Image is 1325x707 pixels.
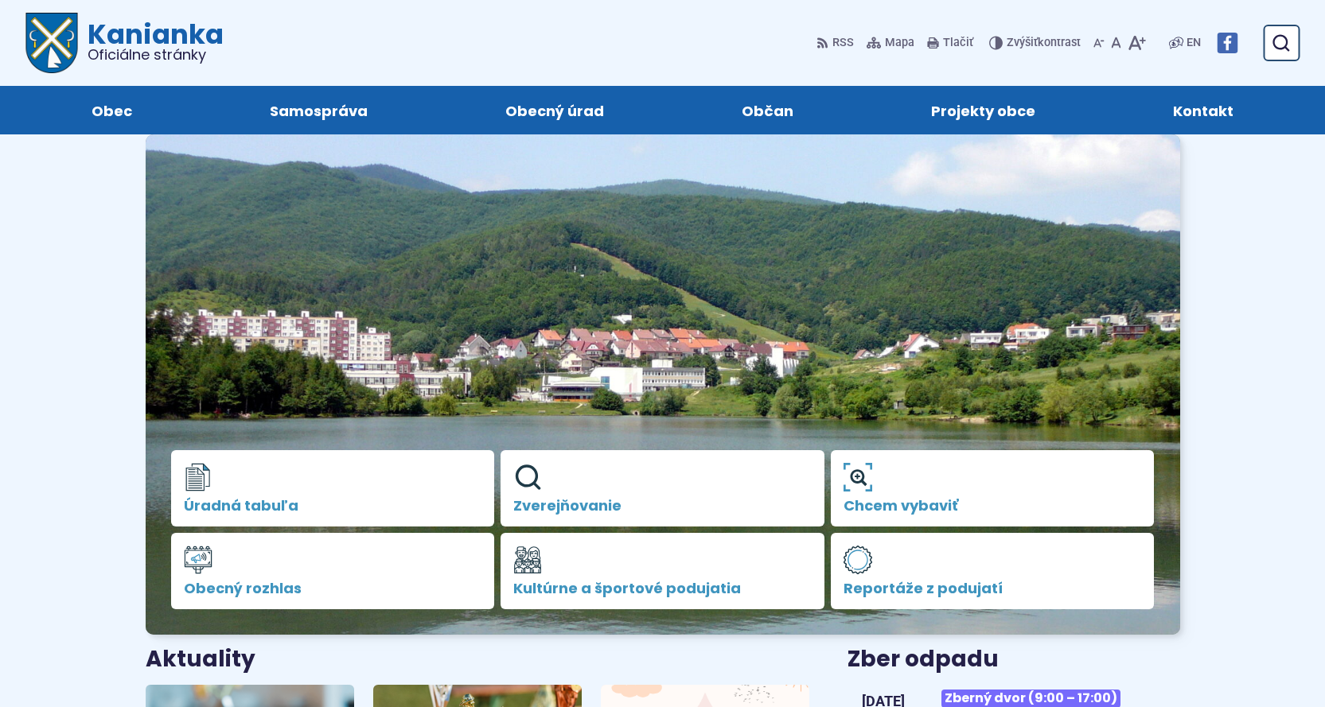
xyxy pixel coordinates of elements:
[879,86,1089,134] a: Projekty obce
[513,498,812,514] span: Zverejňovanie
[1183,33,1204,52] a: EN
[1124,26,1149,60] button: Zväčšiť veľkosť písma
[844,581,1142,596] span: Reportáže z podujatí
[1007,37,1081,50] span: kontrast
[832,33,854,52] span: RSS
[184,581,482,596] span: Obecný rozhlas
[1173,86,1233,134] span: Kontakt
[816,26,857,60] a: RSS
[931,86,1035,134] span: Projekty obce
[38,86,185,134] a: Obec
[270,86,368,134] span: Samospráva
[831,450,1155,526] a: Chcem vybaviť
[88,48,224,62] span: Oficiálne stránky
[1187,33,1201,52] span: EN
[171,450,495,526] a: Úradná tabuľa
[1217,33,1237,53] img: Prejsť na Facebook stránku
[513,581,812,596] span: Kultúrne a športové podujatia
[505,86,604,134] span: Obecný úrad
[1120,86,1287,134] a: Kontakt
[25,13,78,73] img: Prejsť na domovskú stránku
[989,26,1084,60] button: Zvýšiťkontrast
[171,533,495,609] a: Obecný rozhlas
[452,86,657,134] a: Obecný úrad
[216,86,420,134] a: Samospráva
[848,647,1179,672] h3: Zber odpadu
[844,498,1142,514] span: Chcem vybaviť
[501,450,824,526] a: Zverejňovanie
[1108,26,1124,60] button: Nastaviť pôvodnú veľkosť písma
[1007,36,1038,49] span: Zvýšiť
[146,647,255,672] h3: Aktuality
[78,21,224,62] h1: Kanianka
[943,37,973,50] span: Tlačiť
[863,26,918,60] a: Mapa
[742,86,793,134] span: Občan
[501,533,824,609] a: Kultúrne a športové podujatia
[689,86,847,134] a: Občan
[92,86,132,134] span: Obec
[885,33,914,52] span: Mapa
[924,26,976,60] button: Tlačiť
[25,13,224,73] a: Logo Kanianka, prejsť na domovskú stránku.
[184,498,482,514] span: Úradná tabuľa
[1090,26,1108,60] button: Zmenšiť veľkosť písma
[831,533,1155,609] a: Reportáže z podujatí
